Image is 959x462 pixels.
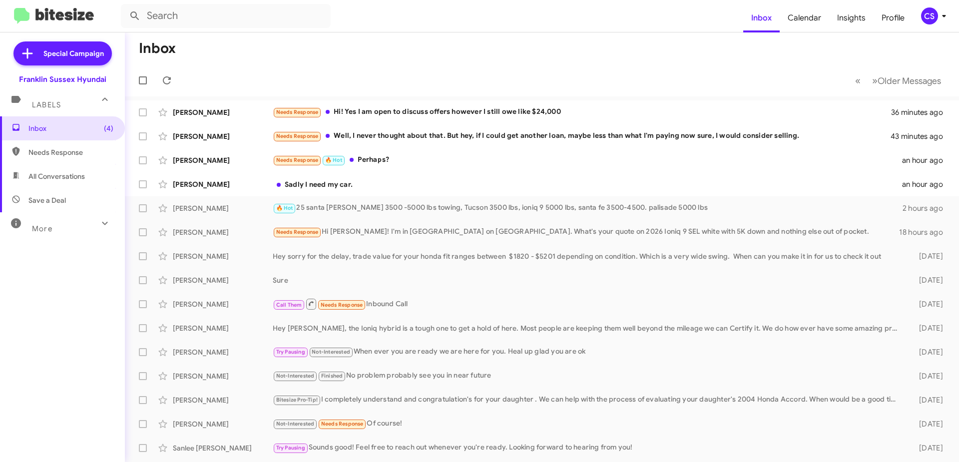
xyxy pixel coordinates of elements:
[903,371,951,381] div: [DATE]
[903,395,951,405] div: [DATE]
[273,179,902,189] div: Sadly I need my car.
[903,419,951,429] div: [DATE]
[913,7,948,24] button: CS
[173,275,273,285] div: [PERSON_NAME]
[276,397,318,403] span: Bitesize Pro-Tip!
[899,227,951,237] div: 18 hours ago
[855,74,861,87] span: «
[866,70,947,91] button: Next
[902,155,951,165] div: an hour ago
[276,157,319,163] span: Needs Response
[273,346,903,358] div: When ever you are ready we are here for you. Heal up glad you are ok
[903,443,951,453] div: [DATE]
[903,251,951,261] div: [DATE]
[173,227,273,237] div: [PERSON_NAME]
[849,70,867,91] button: Previous
[173,347,273,357] div: [PERSON_NAME]
[321,373,343,379] span: Finished
[780,3,829,32] a: Calendar
[273,202,903,214] div: 25 santa [PERSON_NAME] 3500 -5000 lbs towing, Tucson 3500 lbs, ioniq 9 5000 lbs, santa fe 3500-45...
[139,40,176,56] h1: Inbox
[850,70,947,91] nav: Page navigation example
[32,224,52,233] span: More
[43,48,104,58] span: Special Campaign
[273,394,903,406] div: I completely understand and congratulation's for your daughter . We can help with the process of ...
[173,179,273,189] div: [PERSON_NAME]
[321,302,363,308] span: Needs Response
[276,445,305,451] span: Try Pausing
[173,419,273,429] div: [PERSON_NAME]
[28,171,85,181] span: All Conversations
[903,323,951,333] div: [DATE]
[276,109,319,115] span: Needs Response
[28,195,66,205] span: Save a Deal
[829,3,874,32] a: Insights
[273,275,903,285] div: Sure
[325,157,342,163] span: 🔥 Hot
[173,371,273,381] div: [PERSON_NAME]
[173,131,273,141] div: [PERSON_NAME]
[32,100,61,109] span: Labels
[173,323,273,333] div: [PERSON_NAME]
[903,347,951,357] div: [DATE]
[891,131,951,141] div: 43 minutes ago
[312,349,350,355] span: Not-Interested
[273,323,903,333] div: Hey [PERSON_NAME], the Ioniq hybrid is a tough one to get a hold of here. Most people are keeping...
[902,179,951,189] div: an hour ago
[273,106,891,118] div: Hi! Yes I am open to discuss offers however I still owe like $24,000
[276,229,319,235] span: Needs Response
[903,275,951,285] div: [DATE]
[903,299,951,309] div: [DATE]
[276,349,305,355] span: Try Pausing
[273,418,903,430] div: Of course!
[903,203,951,213] div: 2 hours ago
[173,155,273,165] div: [PERSON_NAME]
[273,130,891,142] div: Well, I never thought about that. But hey, if I could get another loan, maybe less than what I'm ...
[921,7,938,24] div: CS
[891,107,951,117] div: 36 minutes ago
[276,373,315,379] span: Not-Interested
[104,123,113,133] span: (4)
[28,123,113,133] span: Inbox
[173,251,273,261] div: [PERSON_NAME]
[173,299,273,309] div: [PERSON_NAME]
[13,41,112,65] a: Special Campaign
[276,302,302,308] span: Call Them
[276,133,319,139] span: Needs Response
[874,3,913,32] a: Profile
[121,4,331,28] input: Search
[173,395,273,405] div: [PERSON_NAME]
[276,421,315,427] span: Not-Interested
[321,421,364,427] span: Needs Response
[173,107,273,117] div: [PERSON_NAME]
[19,74,106,84] div: Franklin Sussex Hyundai
[273,226,899,238] div: Hi [PERSON_NAME]! I'm in [GEOGRAPHIC_DATA] on [GEOGRAPHIC_DATA]. What's your quote on 2026 Ioniq ...
[273,442,903,454] div: Sounds good! Feel free to reach out whenever you're ready. Looking forward to hearing from you!
[273,298,903,310] div: Inbound Call
[872,74,878,87] span: »
[273,370,903,382] div: No problem probably see you in near future
[878,75,941,86] span: Older Messages
[273,251,903,261] div: Hey sorry for the delay, trade value for your honda fit ranges between $1820 - $5201 depending on...
[173,203,273,213] div: [PERSON_NAME]
[173,443,273,453] div: Sanlee [PERSON_NAME]
[276,205,293,211] span: 🔥 Hot
[28,147,113,157] span: Needs Response
[273,154,902,166] div: Perhaps?
[743,3,780,32] a: Inbox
